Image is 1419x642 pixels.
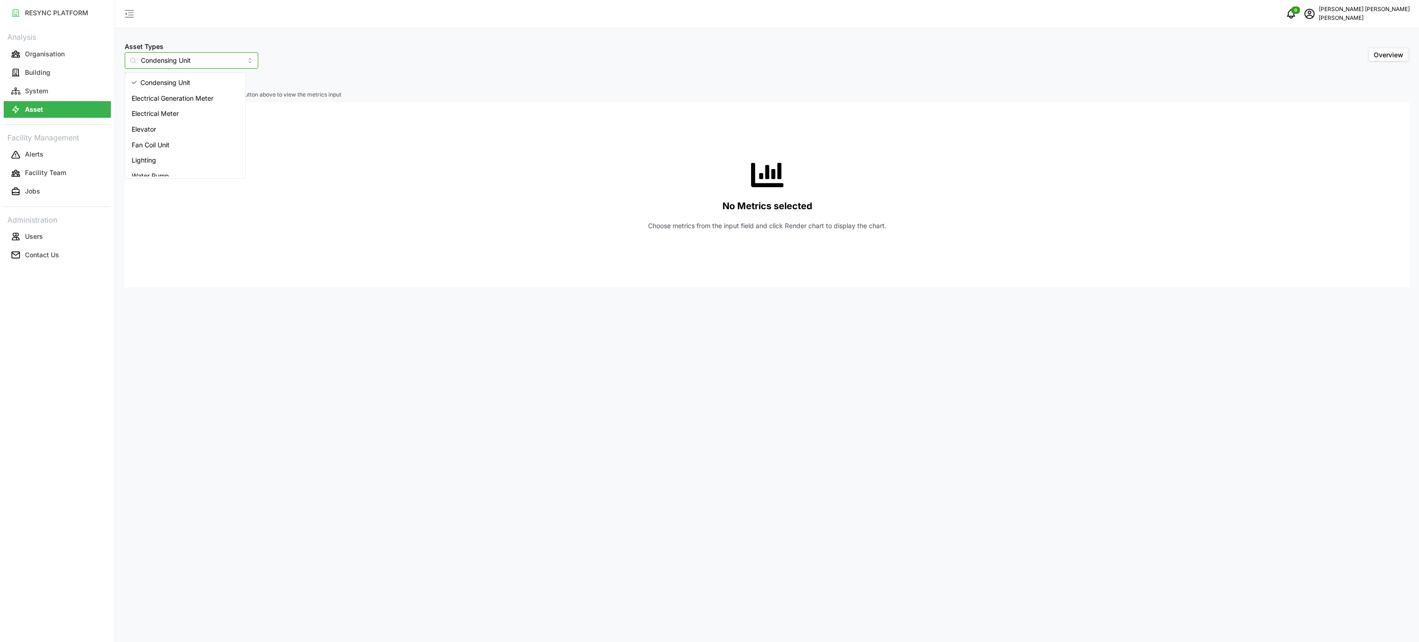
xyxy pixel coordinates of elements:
[1319,14,1410,23] p: [PERSON_NAME]
[1300,5,1319,23] button: schedule
[25,150,43,159] p: Alerts
[4,5,111,21] button: RESYNC PLATFORM
[132,155,156,165] span: Lighting
[140,78,190,88] span: Condensing Unit
[722,199,813,214] p: No Metrics selected
[25,49,65,59] p: Organisation
[4,165,111,182] button: Facility Team
[25,86,48,96] p: System
[132,109,179,119] span: Electrical Meter
[4,228,111,245] button: Users
[4,101,111,118] button: Asset
[132,140,170,150] span: Fan Coil Unit
[125,91,1410,99] p: Select items in the 'Select Locations/Assets' button above to view the metrics input
[4,45,111,63] a: Organisation
[125,42,164,52] label: Asset Types
[132,93,213,103] span: Electrical Generation Meter
[1294,7,1297,13] span: 0
[4,83,111,99] button: System
[25,168,66,177] p: Facility Team
[4,164,111,182] a: Facility Team
[132,124,156,134] span: Elevator
[4,4,111,22] a: RESYNC PLATFORM
[4,82,111,100] a: System
[4,46,111,62] button: Organisation
[1319,5,1410,14] p: [PERSON_NAME] [PERSON_NAME]
[648,221,886,230] p: Choose metrics from the input field and click Render chart to display the chart.
[4,227,111,246] a: Users
[4,146,111,163] button: Alerts
[25,250,59,260] p: Contact Us
[4,64,111,81] button: Building
[4,130,111,144] p: Facility Management
[4,246,111,264] a: Contact Us
[1374,51,1403,59] span: Overview
[4,183,111,200] button: Jobs
[1282,5,1300,23] button: notifications
[4,63,111,82] a: Building
[132,171,169,181] span: Water Pump
[4,30,111,43] p: Analysis
[4,212,111,226] p: Administration
[4,247,111,263] button: Contact Us
[25,105,43,114] p: Asset
[25,187,40,196] p: Jobs
[4,145,111,164] a: Alerts
[25,8,88,18] p: RESYNC PLATFORM
[4,100,111,119] a: Asset
[25,68,50,77] p: Building
[25,232,43,241] p: Users
[4,182,111,201] a: Jobs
